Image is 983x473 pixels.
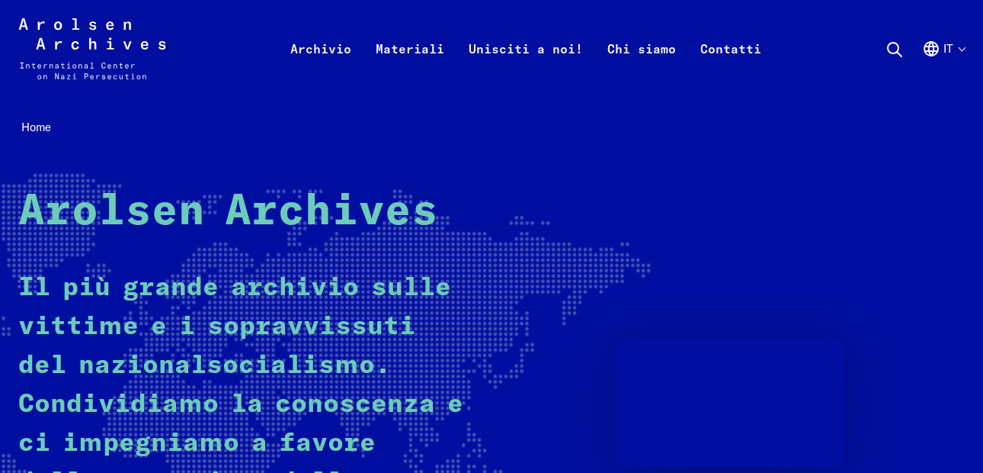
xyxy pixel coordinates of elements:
a: Chi siamo [595,37,688,98]
a: Unisciti a noi! [456,37,595,98]
strong: Arolsen Archives [18,191,438,233]
nav: Breadcrumb [18,116,965,139]
a: Materiali [363,37,456,98]
button: Italiano, selezione lingua [922,40,965,95]
nav: Primaria [278,18,773,79]
a: Archivio [278,37,363,98]
span: Home [21,120,51,134]
a: Contatti [688,37,773,98]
